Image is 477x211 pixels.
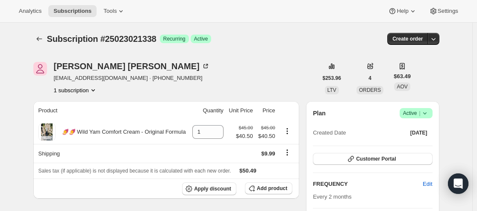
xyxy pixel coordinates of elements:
span: $63.49 [394,72,411,81]
button: Edit [418,177,437,191]
th: Shipping [33,144,190,163]
th: Unit Price [226,101,256,120]
span: Help [397,8,408,15]
span: Jamie Sweger [33,62,47,76]
button: Add product [245,182,292,194]
button: Product actions [280,126,294,136]
th: Price [256,101,278,120]
span: Analytics [19,8,41,15]
button: $253.96 [318,72,346,84]
span: Active [403,109,429,117]
span: Create order [392,35,423,42]
span: AOV [397,84,407,90]
small: $45.00 [261,125,275,130]
span: Tools [103,8,117,15]
small: $45.00 [239,125,253,130]
span: $40.50 [236,132,253,141]
h2: Plan [313,109,326,117]
button: Settings [424,5,463,17]
button: Subscriptions [48,5,97,17]
button: Apply discount [182,182,236,195]
span: $50.49 [239,167,256,174]
span: Subscription #25023021338 [47,34,156,44]
button: Subscriptions [33,33,45,45]
div: Open Intercom Messenger [448,173,468,194]
button: Customer Portal [313,153,432,165]
span: $253.96 [323,75,341,82]
h2: FREQUENCY [313,180,423,188]
button: 4 [363,72,377,84]
span: Sales tax (if applicable) is not displayed because it is calculated with each new order. [38,168,231,174]
button: Create order [387,33,428,45]
span: LTV [327,87,336,93]
button: Product actions [54,86,97,94]
button: Tools [98,5,130,17]
span: Created Date [313,129,346,137]
span: [EMAIL_ADDRESS][DOMAIN_NAME] · [PHONE_NUMBER] [54,74,210,82]
th: Product [33,101,190,120]
span: Active [194,35,208,42]
span: Add product [257,185,287,192]
button: [DATE] [405,127,433,139]
span: $9.99 [261,150,275,157]
th: Quantity [189,101,226,120]
span: 4 [368,75,371,82]
button: Help [383,5,422,17]
span: Settings [438,8,458,15]
div: 🍠🍠 Wild Yam Comfort Cream - Original Formula [56,128,186,136]
span: $40.50 [258,132,275,141]
span: Apply discount [194,185,231,192]
span: Edit [423,180,432,188]
span: Customer Portal [356,155,396,162]
div: [PERSON_NAME] [PERSON_NAME] [54,62,210,70]
span: | [419,110,420,117]
span: ORDERS [359,87,381,93]
span: [DATE] [410,129,427,136]
button: Analytics [14,5,47,17]
span: Subscriptions [53,8,91,15]
span: Every 2 months [313,193,351,200]
button: Shipping actions [280,148,294,157]
span: Recurring [163,35,185,42]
